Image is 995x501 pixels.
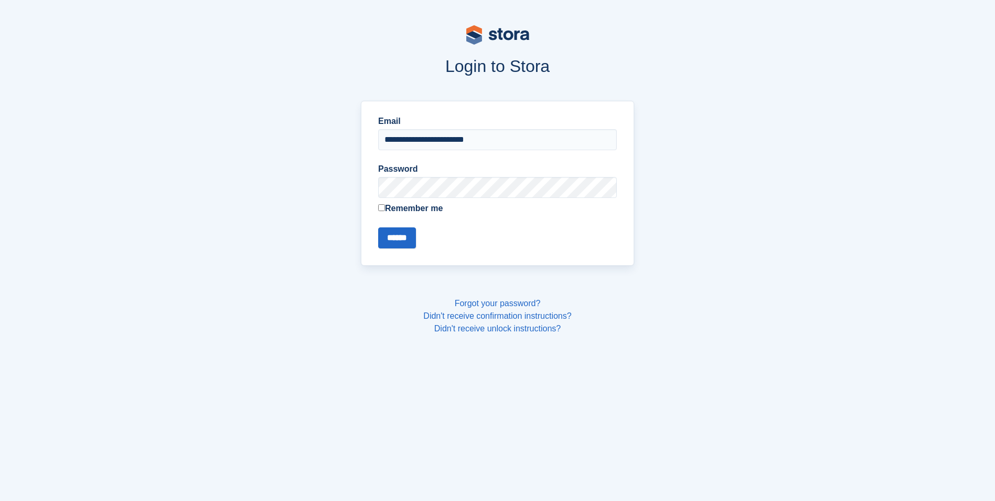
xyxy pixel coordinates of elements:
[423,311,571,320] a: Didn't receive confirmation instructions?
[378,163,617,175] label: Password
[466,25,529,45] img: stora-logo-53a41332b3708ae10de48c4981b4e9114cc0af31d8433b30ea865607fb682f29.svg
[378,202,617,215] label: Remember me
[378,204,385,211] input: Remember me
[161,57,834,76] h1: Login to Stora
[455,299,541,308] a: Forgot your password?
[434,324,561,333] a: Didn't receive unlock instructions?
[378,115,617,128] label: Email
